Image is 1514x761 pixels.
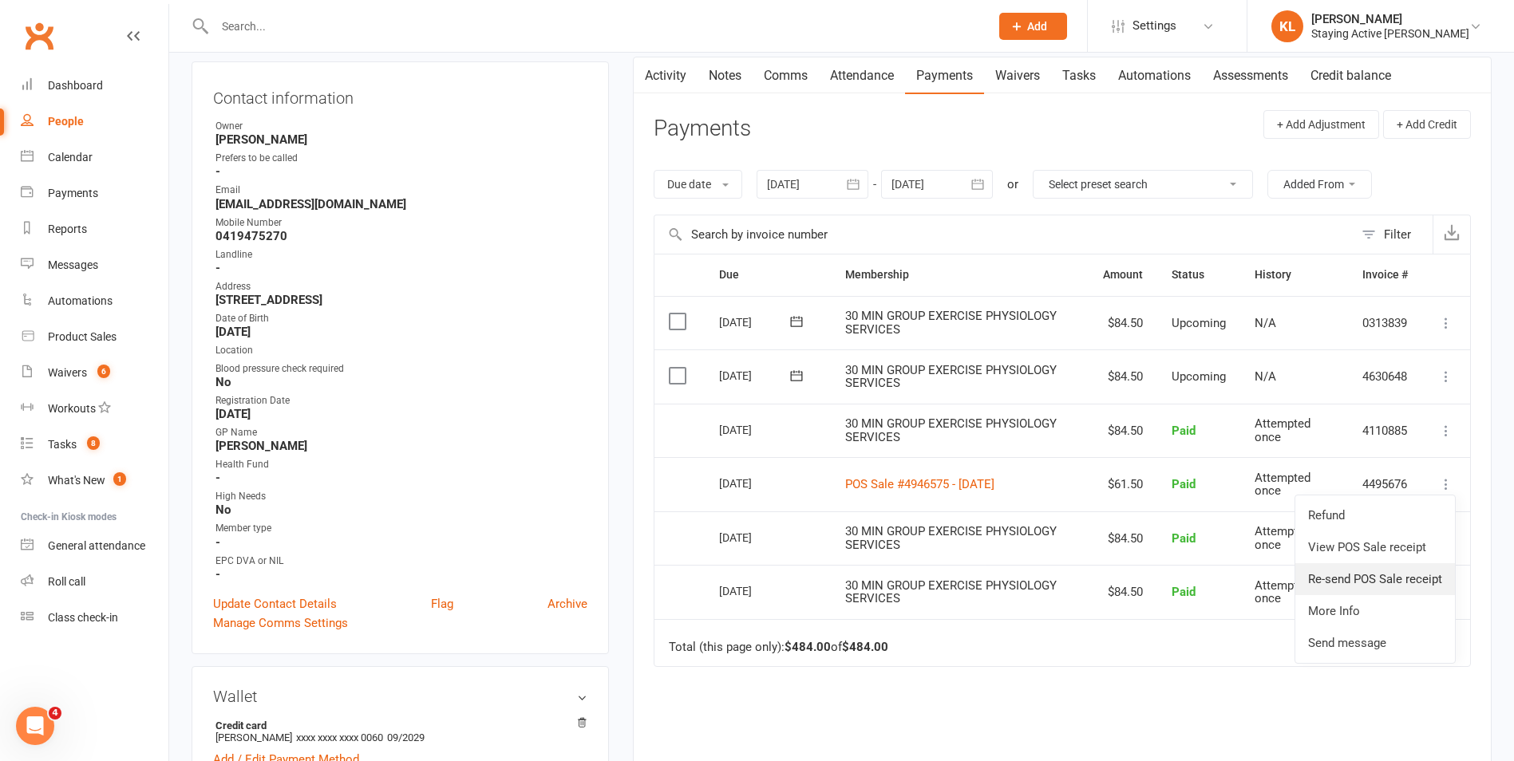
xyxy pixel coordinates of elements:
th: Invoice # [1348,254,1422,295]
iframe: Intercom live chat [16,707,54,745]
span: Upcoming [1172,369,1226,384]
strong: $484.00 [842,640,888,654]
strong: [DATE] [215,407,587,421]
div: Staying Active [PERSON_NAME] [1311,26,1469,41]
li: [PERSON_NAME] [213,717,587,746]
a: POS Sale #4946575 - [DATE] [845,477,994,491]
span: Paid [1172,477,1196,491]
div: Reports [48,223,87,235]
div: EPC DVA or NIL [215,554,587,569]
div: Email [215,183,587,198]
div: People [48,115,84,128]
div: Date of Birth [215,311,587,326]
span: Paid [1172,424,1196,438]
span: Attempted once [1255,578,1310,606]
span: 1 [113,472,126,486]
div: Registration Date [215,393,587,408]
th: Amount [1089,254,1157,295]
td: $84.50 [1089,565,1157,619]
input: Search by invoice number [654,215,1354,254]
a: Send message [1295,627,1455,659]
span: N/A [1255,369,1276,384]
h3: Payments [654,116,751,141]
span: 30 MIN GROUP EXERCISE PHYSIOLOGY SERVICES [845,309,1057,337]
strong: No [215,375,587,389]
strong: [PERSON_NAME] [215,132,587,147]
a: Refund [1295,499,1455,531]
div: [PERSON_NAME] [1311,12,1469,26]
div: Messages [48,258,98,271]
strong: - [215,567,587,582]
a: Reports [21,211,168,247]
h3: Contact information [213,83,587,107]
a: Messages [21,247,168,283]
div: Tasks [48,438,77,451]
a: Activity [634,57,698,94]
button: Due date [654,170,742,199]
strong: [STREET_ADDRESS] [215,293,587,307]
span: Paid [1172,585,1196,599]
div: [DATE] [719,578,793,603]
div: [DATE] [719,525,793,550]
button: Add [999,13,1067,40]
a: Flag [431,594,453,613]
th: Status [1157,254,1240,295]
strong: - [215,471,587,485]
a: Product Sales [21,319,168,355]
td: $84.50 [1089,511,1157,566]
div: General attendance [48,539,145,552]
span: 30 MIN GROUP EXERCISE PHYSIOLOGY SERVICES [845,578,1057,606]
h3: Wallet [213,688,587,705]
div: Class check-in [48,611,118,624]
div: or [1007,175,1018,194]
a: Dashboard [21,68,168,104]
div: Roll call [48,575,85,588]
a: View POS Sale receipt [1295,531,1455,563]
div: [DATE] [719,363,793,388]
span: 8 [87,436,100,450]
span: 6 [97,365,110,378]
span: 30 MIN GROUP EXERCISE PHYSIOLOGY SERVICES [845,416,1057,444]
strong: No [215,503,587,517]
strong: [DATE] [215,325,587,339]
strong: $484.00 [785,640,831,654]
a: More Info [1295,595,1455,627]
strong: - [215,164,587,179]
a: Attendance [819,57,905,94]
div: Location [215,343,587,358]
div: Product Sales [48,330,117,343]
div: Dashboard [48,79,103,92]
a: Calendar [21,140,168,175]
a: What's New1 [21,463,168,499]
a: Automations [1107,57,1202,94]
span: 4 [49,707,61,720]
a: Clubworx [19,16,59,56]
div: Workouts [48,402,96,415]
div: KL [1271,10,1303,42]
a: Notes [698,57,753,94]
div: Prefers to be called [215,151,587,166]
strong: [PERSON_NAME] [215,439,587,453]
span: Attempted once [1255,416,1310,444]
span: Settings [1133,8,1176,44]
strong: 0419475270 [215,229,587,243]
a: Tasks 8 [21,427,168,463]
span: 09/2029 [387,731,425,743]
div: High Needs [215,489,587,504]
span: 30 MIN GROUP EXERCISE PHYSIOLOGY SERVICES [845,363,1057,391]
strong: - [215,535,587,550]
span: 30 MIN GROUP EXERCISE PHYSIOLOGY SERVICES [845,524,1057,552]
strong: - [215,261,587,275]
div: Owner [215,119,587,134]
div: Landline [215,247,587,262]
div: Blood pressure check required [215,361,587,377]
div: What's New [48,474,105,487]
td: $84.50 [1089,349,1157,404]
span: Add [1027,20,1047,33]
a: Re-send POS Sale receipt [1295,563,1455,595]
a: Payments [905,57,984,94]
div: [DATE] [719,417,793,442]
button: + Add Adjustment [1263,110,1379,139]
td: 4630648 [1348,349,1422,404]
div: [DATE] [719,471,793,495]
